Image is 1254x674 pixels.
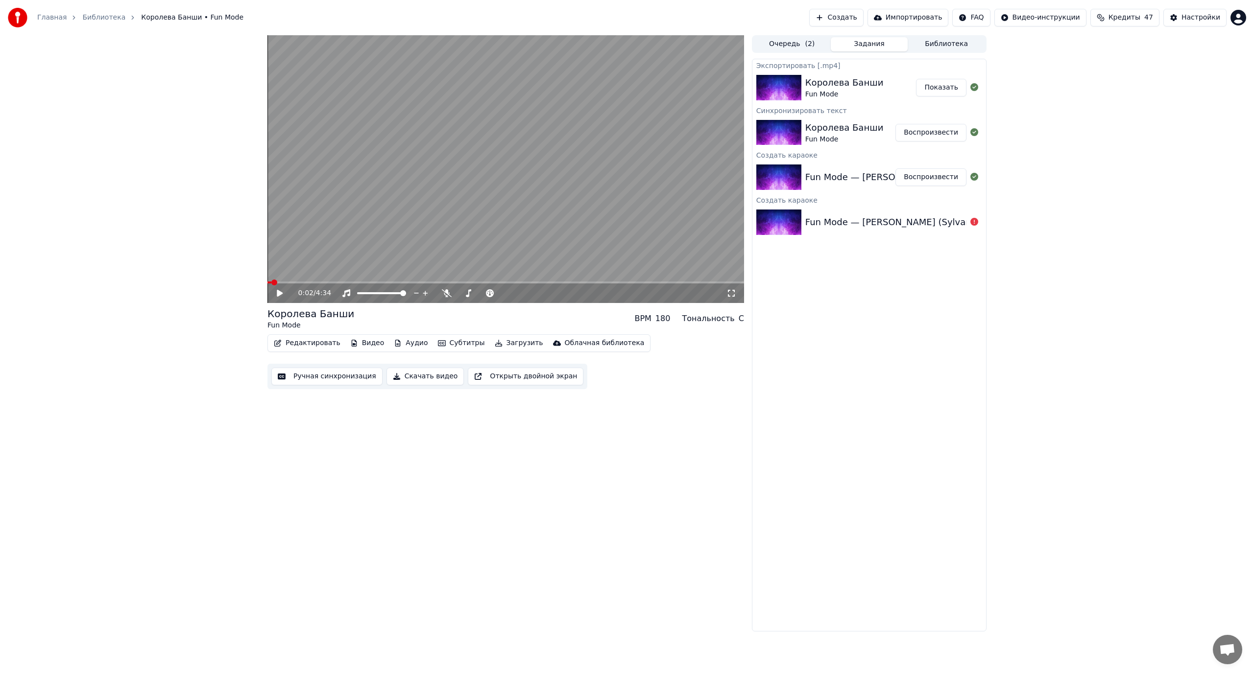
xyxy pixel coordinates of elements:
div: Королева Банши [805,76,884,90]
button: Субтитры [434,336,489,350]
button: Аудио [390,336,432,350]
div: Настройки [1182,13,1220,23]
div: Fun Mode [267,321,354,330]
div: Fun Mode — [PERSON_NAME] (Sylvanas Tribute GMV) [805,215,1041,229]
span: 47 [1144,13,1153,23]
button: Очередь [753,37,831,51]
div: Королева Банши [805,121,884,135]
button: Воспроизвести [895,124,966,141]
button: Открыть двойной экран [468,368,583,385]
button: Библиотека [908,37,985,51]
span: Кредиты [1109,13,1140,23]
button: Импортировать [868,9,949,26]
div: Fun Mode — [PERSON_NAME] (Sylvanas Tribute GMV) [805,170,1041,184]
div: C [739,313,744,325]
button: Показать [916,79,966,96]
button: Воспроизвести [895,168,966,186]
button: Ручная синхронизация [271,368,383,385]
span: 4:34 [316,288,331,298]
div: Экспортировать [.mp4] [752,59,986,71]
span: 0:02 [298,288,313,298]
div: BPM [634,313,651,325]
button: FAQ [952,9,990,26]
div: Синхронизировать текст [752,104,986,116]
button: Видео [346,336,388,350]
img: youka [8,8,27,27]
button: Кредиты47 [1090,9,1159,26]
div: Создать караоке [752,149,986,161]
div: Создать караоке [752,194,986,206]
div: Королева Банши [267,307,354,321]
button: Видео-инструкции [994,9,1086,26]
div: Тональность [682,313,734,325]
div: / [298,288,322,298]
div: Fun Mode [805,90,884,99]
nav: breadcrumb [37,13,243,23]
div: Облачная библиотека [565,338,645,348]
div: Открытый чат [1213,635,1242,664]
button: Создать [809,9,863,26]
span: ( 2 ) [805,39,815,49]
button: Задания [831,37,908,51]
button: Загрузить [491,336,547,350]
div: 180 [655,313,671,325]
button: Скачать видео [386,368,464,385]
a: Главная [37,13,67,23]
div: Fun Mode [805,135,884,144]
span: Королева Банши • Fun Mode [141,13,243,23]
button: Настройки [1163,9,1227,26]
a: Библиотека [82,13,125,23]
button: Редактировать [270,336,344,350]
